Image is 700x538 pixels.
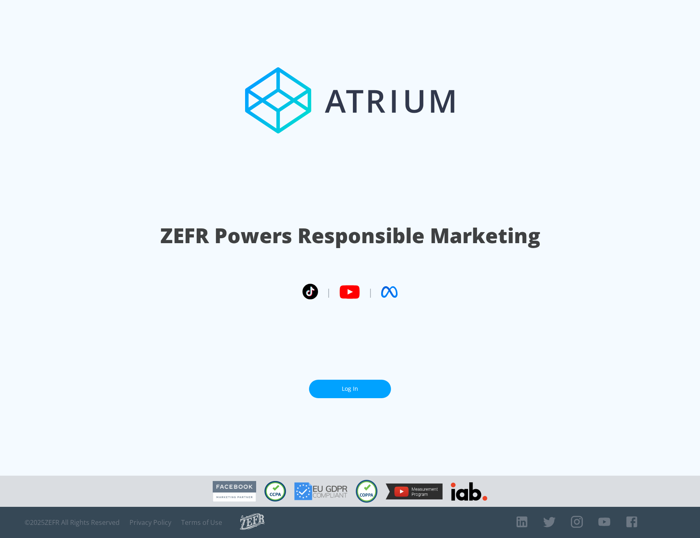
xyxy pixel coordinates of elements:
img: YouTube Measurement Program [386,483,443,499]
a: Terms of Use [181,518,222,527]
h1: ZEFR Powers Responsible Marketing [160,221,540,250]
img: IAB [451,482,487,501]
img: GDPR Compliant [294,482,348,500]
span: | [326,286,331,298]
span: | [368,286,373,298]
span: © 2025 ZEFR All Rights Reserved [25,518,120,527]
img: Facebook Marketing Partner [213,481,256,502]
a: Log In [309,380,391,398]
img: CCPA Compliant [264,481,286,502]
a: Privacy Policy [130,518,171,527]
img: COPPA Compliant [356,480,377,503]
